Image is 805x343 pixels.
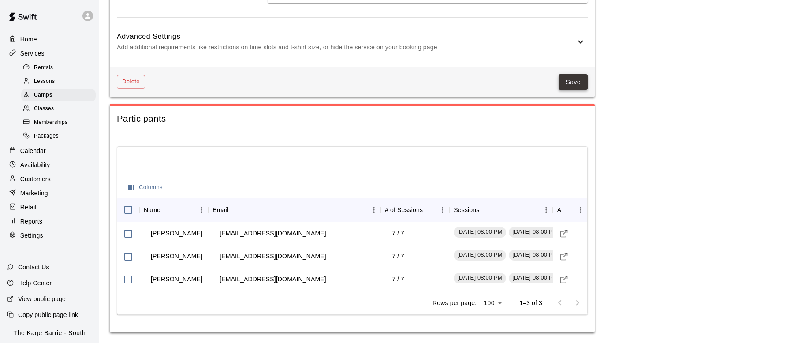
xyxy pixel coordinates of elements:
div: 100 [480,297,505,309]
p: Contact Us [18,263,49,272]
span: [DATE] 08:00 PM [509,274,561,282]
a: Classes [21,102,99,116]
div: Actions [553,198,587,222]
td: [PERSON_NAME] [144,245,209,268]
span: Rentals [34,63,53,72]
a: Customers [7,172,92,186]
span: Memberships [34,118,67,127]
button: Select columns [126,181,165,194]
button: Sort [423,204,435,216]
p: The Kage Barrie - South [14,328,86,338]
div: Advanced SettingsAdd additional requirements like restrictions on time slots and t-shirt size, or... [117,25,588,60]
p: Add additional requirements like restrictions on time slots and t-shirt size, or hide the service... [117,42,575,53]
span: Lessons [34,77,55,86]
a: Packages [21,130,99,143]
span: Classes [34,104,54,113]
div: Email [212,198,228,222]
p: Availability [20,160,50,169]
button: Sort [562,204,574,216]
span: [DATE] 08:00 PM [454,251,506,259]
a: Visit customer profile [557,227,570,240]
td: [PERSON_NAME] [144,222,209,245]
span: [DATE] 08:00 PM [509,228,561,236]
button: Menu [436,203,449,216]
button: Menu [540,203,553,216]
span: Packages [34,132,59,141]
p: Retail [20,203,37,212]
p: Marketing [20,189,48,198]
a: Camps [21,89,99,102]
p: 1–3 of 3 [519,298,542,307]
p: Reports [20,217,42,226]
button: Delete [117,75,145,89]
td: 7 / 7 [385,222,411,245]
p: Settings [20,231,43,240]
td: [EMAIL_ADDRESS][DOMAIN_NAME] [212,245,333,268]
span: Participants [117,113,588,125]
p: View public page [18,295,66,303]
a: Services [7,47,92,60]
a: Memberships [21,116,99,130]
div: # of Sessions [385,198,423,222]
div: Sessions [449,198,552,222]
button: Menu [195,203,208,216]
p: Help Center [18,279,52,287]
button: Sort [479,204,492,216]
span: [DATE] 08:00 PM [454,228,506,236]
div: Classes [21,103,96,115]
div: Memberships [21,116,96,129]
a: Lessons [21,75,99,88]
button: Menu [574,203,587,216]
div: Rentals [21,62,96,74]
p: Customers [20,175,51,183]
td: [EMAIL_ADDRESS][DOMAIN_NAME] [212,268,333,291]
a: Rentals [21,61,99,75]
td: [PERSON_NAME] [144,268,209,291]
a: Reports [7,215,92,228]
a: Settings [7,229,92,242]
button: Menu [367,203,380,216]
a: Home [7,33,92,46]
p: Home [20,35,37,44]
p: Calendar [20,146,46,155]
h6: Advanced Settings [117,31,575,42]
div: Name [139,198,208,222]
div: Camps [21,89,96,101]
p: Rows per page: [432,298,477,307]
button: Save [559,74,588,90]
a: Visit customer profile [557,250,570,263]
a: Marketing [7,186,92,200]
a: Availability [7,158,92,171]
button: Sort [228,204,241,216]
div: Email [208,198,380,222]
td: 7 / 7 [385,245,411,268]
div: Lessons [21,75,96,88]
p: Copy public page link [18,310,78,319]
button: Sort [160,204,173,216]
div: Actions [557,198,562,222]
td: [EMAIL_ADDRESS][DOMAIN_NAME] [212,222,333,245]
a: Retail [7,201,92,214]
a: Calendar [7,144,92,157]
a: Visit customer profile [557,273,570,286]
div: Sessions [454,198,479,222]
span: Camps [34,91,52,100]
p: Services [20,49,45,58]
span: [DATE] 08:00 PM [454,274,506,282]
div: Packages [21,130,96,142]
td: 7 / 7 [385,268,411,291]
div: Name [144,198,160,222]
div: # of Sessions [380,198,449,222]
span: [DATE] 08:00 PM [509,251,561,259]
